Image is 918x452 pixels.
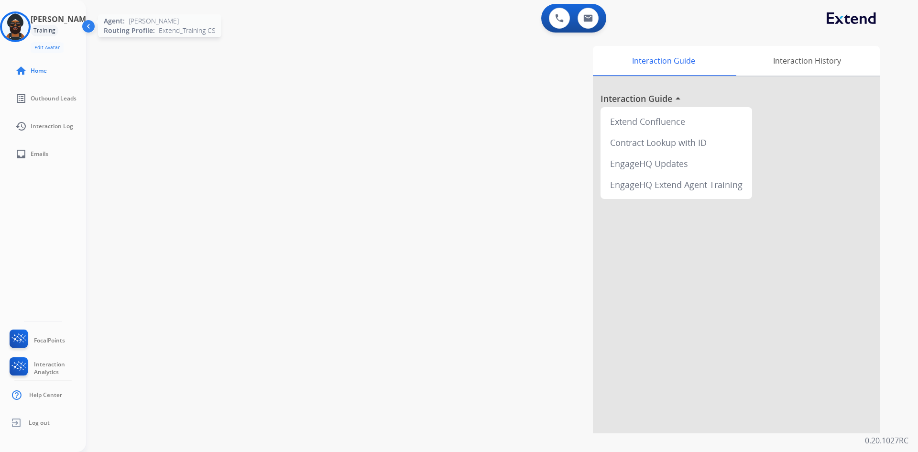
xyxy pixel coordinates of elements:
[34,337,65,344] span: FocalPoints
[159,26,216,35] span: Extend_Training CS
[604,153,748,174] div: EngageHQ Updates
[31,25,58,36] div: Training
[604,132,748,153] div: Contract Lookup with ID
[129,16,179,26] span: [PERSON_NAME]
[31,150,48,158] span: Emails
[2,13,29,40] img: avatar
[31,13,93,25] h3: [PERSON_NAME]
[29,391,62,399] span: Help Center
[34,361,86,376] span: Interaction Analytics
[29,419,50,427] span: Log out
[31,42,64,53] button: Edit Avatar
[8,330,65,352] a: FocalPoints
[604,111,748,132] div: Extend Confluence
[31,67,47,75] span: Home
[8,357,86,379] a: Interaction Analytics
[15,148,27,160] mat-icon: inbox
[104,16,125,26] span: Agent:
[31,122,73,130] span: Interaction Log
[104,26,155,35] span: Routing Profile:
[15,121,27,132] mat-icon: history
[15,65,27,77] mat-icon: home
[593,46,734,76] div: Interaction Guide
[31,95,76,102] span: Outbound Leads
[15,93,27,104] mat-icon: list_alt
[865,435,908,446] p: 0.20.1027RC
[604,174,748,195] div: EngageHQ Extend Agent Training
[734,46,880,76] div: Interaction History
